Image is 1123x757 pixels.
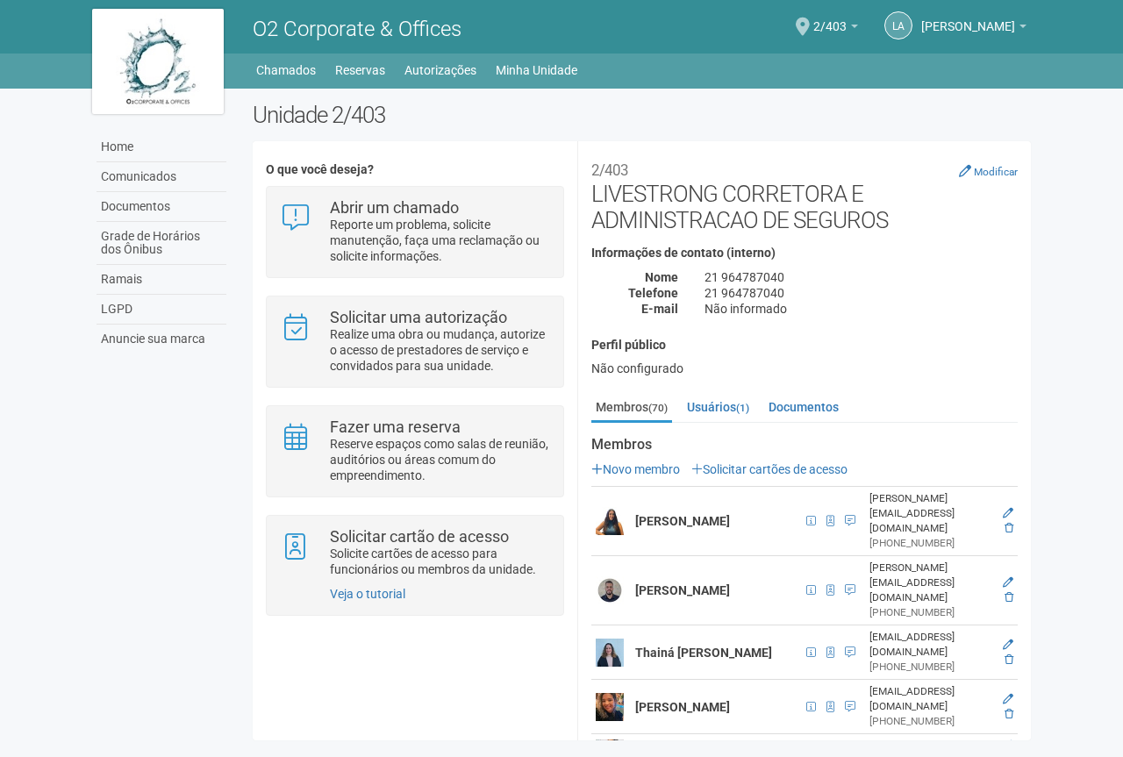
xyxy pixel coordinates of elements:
[869,660,991,675] div: [PHONE_NUMBER]
[330,308,507,326] strong: Solicitar uma autorização
[330,546,550,577] p: Solicite cartões de acesso para funcionários ou membros da unidade.
[280,310,549,374] a: Solicitar uma autorização Realize uma obra ou mudança, autorize o acesso de prestadores de serviç...
[869,561,991,605] div: [PERSON_NAME][EMAIL_ADDRESS][DOMAIN_NAME]
[496,58,577,82] a: Minha Unidade
[736,402,749,414] small: (1)
[691,269,1031,285] div: 21 964787040
[253,17,461,41] span: O2 Corporate & Offices
[330,217,550,264] p: Reporte um problema, solicite manutenção, faça uma reclamação ou solicite informações.
[1003,576,1013,589] a: Editar membro
[330,436,550,483] p: Reserve espaços como salas de reunião, auditórios ou áreas comum do empreendimento.
[330,418,461,436] strong: Fazer uma reserva
[253,102,1031,128] h2: Unidade 2/403
[92,9,224,114] img: logo.jpg
[330,198,459,217] strong: Abrir um chamado
[256,58,316,82] a: Chamados
[1005,708,1013,720] a: Excluir membro
[683,394,754,420] a: Usuários(1)
[335,58,385,82] a: Reservas
[591,161,628,179] small: 2/403
[1005,591,1013,603] a: Excluir membro
[97,295,226,325] a: LGPD
[1003,693,1013,705] a: Editar membro
[869,714,991,729] div: [PHONE_NUMBER]
[921,3,1015,33] span: Luísa Antunes de Mesquita
[764,394,843,420] a: Documentos
[869,630,991,660] div: [EMAIL_ADDRESS][DOMAIN_NAME]
[813,3,847,33] span: 2/403
[596,693,624,721] img: user.png
[1005,653,1013,666] a: Excluir membro
[404,58,476,82] a: Autorizações
[884,11,912,39] a: LA
[691,301,1031,317] div: Não informado
[591,437,1018,453] strong: Membros
[266,163,563,176] h4: O que você deseja?
[596,507,624,535] img: user.png
[974,166,1018,178] small: Modificar
[280,200,549,264] a: Abrir um chamado Reporte um problema, solicite manutenção, faça uma reclamação ou solicite inform...
[97,132,226,162] a: Home
[813,22,858,36] a: 2/403
[635,514,730,528] strong: [PERSON_NAME]
[97,192,226,222] a: Documentos
[591,394,672,423] a: Membros(70)
[1003,507,1013,519] a: Editar membro
[635,646,772,660] strong: Thainá [PERSON_NAME]
[97,222,226,265] a: Grade de Horários dos Ônibus
[635,583,730,597] strong: [PERSON_NAME]
[641,302,678,316] strong: E-mail
[869,491,991,536] div: [PERSON_NAME][EMAIL_ADDRESS][DOMAIN_NAME]
[97,265,226,295] a: Ramais
[869,684,991,714] div: [EMAIL_ADDRESS][DOMAIN_NAME]
[691,462,848,476] a: Solicitar cartões de acesso
[635,700,730,714] strong: [PERSON_NAME]
[591,246,1018,260] h4: Informações de contato (interno)
[1003,639,1013,651] a: Editar membro
[869,536,991,551] div: [PHONE_NUMBER]
[648,402,668,414] small: (70)
[97,325,226,354] a: Anuncie sua marca
[280,529,549,577] a: Solicitar cartão de acesso Solicite cartões de acesso para funcionários ou membros da unidade.
[97,162,226,192] a: Comunicados
[691,285,1031,301] div: 21 964787040
[959,164,1018,178] a: Modificar
[330,587,405,601] a: Veja o tutorial
[280,419,549,483] a: Fazer uma reserva Reserve espaços como salas de reunião, auditórios ou áreas comum do empreendime...
[921,22,1026,36] a: [PERSON_NAME]
[596,639,624,667] img: user.png
[591,462,680,476] a: Novo membro
[596,576,624,604] img: user.png
[869,605,991,620] div: [PHONE_NUMBER]
[628,286,678,300] strong: Telefone
[591,361,1018,376] div: Não configurado
[1003,739,1013,752] a: Editar membro
[591,339,1018,352] h4: Perfil público
[591,154,1018,233] h2: LIVESTRONG CORRETORA E ADMINISTRACAO DE SEGUROS
[330,326,550,374] p: Realize uma obra ou mudança, autorize o acesso de prestadores de serviço e convidados para sua un...
[645,270,678,284] strong: Nome
[330,527,509,546] strong: Solicitar cartão de acesso
[1005,522,1013,534] a: Excluir membro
